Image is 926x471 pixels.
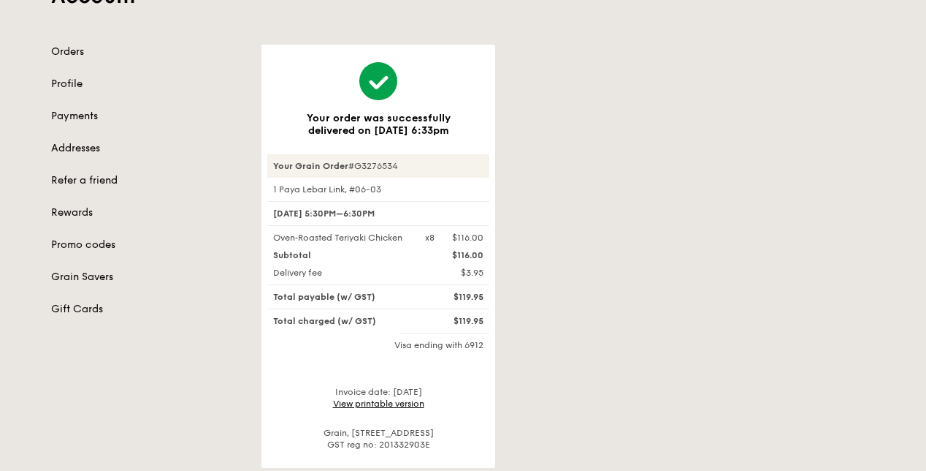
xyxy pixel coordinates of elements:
[267,386,489,410] div: Invoice date: [DATE]
[51,238,244,252] a: Promo codes
[267,154,489,178] div: #G3276534
[264,232,416,244] div: Oven‑Roasted Teriyaki Chicken
[51,109,244,124] a: Payments
[267,184,489,195] div: 1 Paya Lebar Link, #06-03
[51,141,244,156] a: Addresses
[273,292,375,302] span: Total payable (w/ GST)
[51,173,244,188] a: Refer a friend
[416,249,492,261] div: $116.00
[267,201,489,226] div: [DATE] 5:30PM–6:30PM
[359,62,397,100] img: icon-bigtick-success.32661cc0.svg
[425,232,435,244] div: x8
[264,249,416,261] div: Subtotal
[285,112,472,137] h3: Your order was successfully delivered on [DATE] 6:33pm
[333,399,424,409] a: View printable version
[452,232,483,244] div: $116.00
[51,77,244,91] a: Profile
[416,291,492,303] div: $119.95
[51,206,244,220] a: Rewards
[267,427,489,451] div: Grain, [STREET_ADDRESS] GST reg no: 201332903E
[264,315,416,327] div: Total charged (w/ GST)
[267,339,489,351] div: Visa ending with 6912
[51,45,244,59] a: Orders
[264,267,416,279] div: Delivery fee
[273,161,348,171] strong: Your Grain Order
[416,267,492,279] div: $3.95
[416,315,492,327] div: $119.95
[51,270,244,285] a: Grain Savers
[51,302,244,317] a: Gift Cards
